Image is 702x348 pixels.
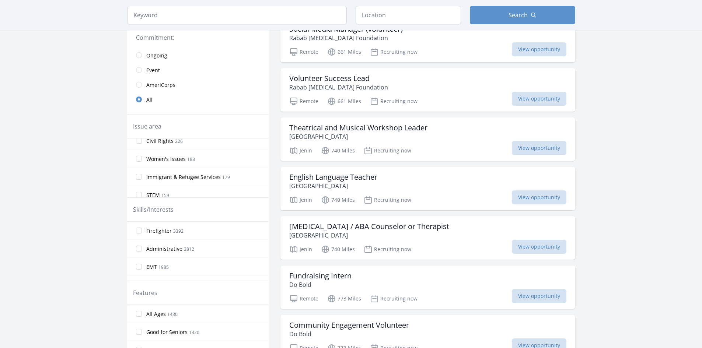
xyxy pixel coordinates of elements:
a: Social Media Manager (volunteer) Rabab [MEDICAL_DATA] Foundation Remote 661 Miles Recruiting now ... [280,19,575,62]
h3: Volunteer Success Lead [289,74,388,83]
span: 2812 [184,246,194,252]
span: 3392 [173,228,184,234]
input: EMT 1985 [136,264,142,270]
span: Women's Issues [146,155,186,163]
span: EMT [146,263,157,271]
span: View opportunity [512,92,566,106]
p: 661 Miles [327,97,361,106]
span: 1430 [167,311,178,317]
a: Fundraising Intern Do Bold Remote 773 Miles Recruiting now View opportunity [280,266,575,309]
p: Recruiting now [364,245,411,254]
h3: Theatrical and Musical Workshop Leader [289,123,427,132]
span: Event [146,67,160,74]
h3: English Language Teacher [289,173,377,182]
span: Search [509,11,528,20]
span: Firefighter [146,227,172,235]
legend: Skills/Interests [133,205,174,214]
span: View opportunity [512,190,566,204]
span: 226 [175,138,183,144]
span: 1985 [158,264,169,270]
a: Event [127,63,269,77]
p: 661 Miles [327,48,361,56]
span: 179 [222,174,230,180]
span: All Ages [146,310,166,318]
a: [MEDICAL_DATA] / ABA Counselor or Therapist [GEOGRAPHIC_DATA] Jenin 740 Miles Recruiting now View... [280,216,575,260]
button: Search [470,6,575,24]
span: Civil Rights [146,137,174,145]
a: All [127,92,269,107]
p: [GEOGRAPHIC_DATA] [289,231,449,240]
span: View opportunity [512,42,566,56]
input: Location [356,6,461,24]
span: AmeriCorps [146,81,175,89]
p: Recruiting now [364,196,411,204]
a: Theatrical and Musical Workshop Leader [GEOGRAPHIC_DATA] Jenin 740 Miles Recruiting now View oppo... [280,117,575,161]
p: Jenin [289,196,312,204]
span: Administrative [146,245,182,253]
a: AmeriCorps [127,77,269,92]
p: Rabab [MEDICAL_DATA] Foundation [289,83,388,92]
p: Do Bold [289,330,409,338]
span: Ongoing [146,52,167,59]
p: [GEOGRAPHIC_DATA] [289,132,427,141]
h3: Community Engagement Volunteer [289,321,409,330]
input: Civil Rights 226 [136,138,142,144]
p: Remote [289,294,318,303]
p: [GEOGRAPHIC_DATA] [289,182,377,190]
p: Remote [289,97,318,106]
legend: Features [133,288,157,297]
p: Rabab [MEDICAL_DATA] Foundation [289,34,403,42]
p: Jenin [289,245,312,254]
p: Recruiting now [370,294,418,303]
p: Recruiting now [364,146,411,155]
p: Recruiting now [370,48,418,56]
p: 740 Miles [321,146,355,155]
input: Good for Seniors 1320 [136,329,142,335]
p: Do Bold [289,280,352,289]
p: 740 Miles [321,245,355,254]
input: Keyword [127,6,347,24]
h3: [MEDICAL_DATA] / ABA Counselor or Therapist [289,222,449,231]
input: STEM 159 [136,192,142,198]
span: Good for Seniors [146,328,188,336]
span: View opportunity [512,289,566,303]
p: 773 Miles [327,294,361,303]
span: View opportunity [512,141,566,155]
input: Administrative 2812 [136,246,142,252]
h3: Fundraising Intern [289,271,352,280]
span: Immigrant & Refugee Services [146,173,221,181]
input: Immigrant & Refugee Services 179 [136,174,142,180]
span: All [146,96,153,103]
a: English Language Teacher [GEOGRAPHIC_DATA] Jenin 740 Miles Recruiting now View opportunity [280,167,575,210]
p: Jenin [289,146,312,155]
input: Firefighter 3392 [136,228,142,233]
span: 1320 [189,329,199,335]
a: Volunteer Success Lead Rabab [MEDICAL_DATA] Foundation Remote 661 Miles Recruiting now View oppor... [280,68,575,112]
span: 159 [161,192,169,198]
legend: Commitment: [136,33,260,42]
legend: Issue area [133,122,161,131]
span: View opportunity [512,240,566,254]
input: Women's Issues 188 [136,156,142,162]
p: 740 Miles [321,196,355,204]
span: STEM [146,191,160,199]
span: 188 [187,156,195,162]
a: Ongoing [127,48,269,63]
input: All Ages 1430 [136,311,142,317]
p: Recruiting now [370,97,418,106]
p: Remote [289,48,318,56]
